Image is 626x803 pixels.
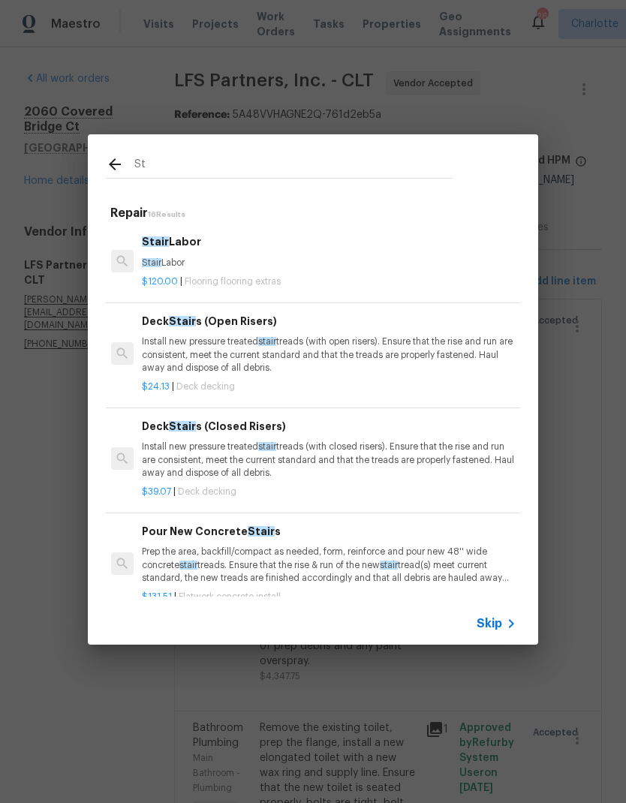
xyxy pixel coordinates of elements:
[248,526,275,537] span: Stair
[148,211,185,218] span: 16 Results
[142,591,514,603] p: |
[142,236,169,247] span: Stair
[142,486,514,498] p: |
[142,380,514,393] p: |
[142,592,172,601] span: $131.51
[380,561,398,570] span: stair
[178,487,236,496] span: Deck decking
[142,335,514,374] p: Install new pressure treated treads (with open risers). Ensure that the rise and run are consiste...
[142,441,514,479] p: Install new pressure treated treads (with closed risers). Ensure that the rise and run are consis...
[142,257,514,269] p: Labor
[176,382,235,391] span: Deck decking
[142,313,514,329] h6: Deck s (Open Risers)
[134,155,453,178] input: Search issues or repairs
[258,442,276,451] span: stair
[169,316,196,326] span: Stair
[142,258,161,267] span: Stair
[142,418,514,435] h6: Deck s (Closed Risers)
[258,337,276,346] span: stair
[142,277,178,286] span: $120.00
[142,233,514,250] h6: Labor
[142,275,514,288] p: |
[110,206,520,221] h5: Repair
[169,421,196,432] span: Stair
[142,487,171,496] span: $39.07
[142,523,514,540] h6: Pour New Concrete s
[142,382,170,391] span: $24.13
[179,561,197,570] span: stair
[142,546,514,584] p: Prep the area, backfill/compact as needed, form, reinforce and pour new 48'' wide concrete treads...
[179,592,281,601] span: Flatwork concrete install
[185,277,281,286] span: Flooring flooring extras
[477,616,502,631] span: Skip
